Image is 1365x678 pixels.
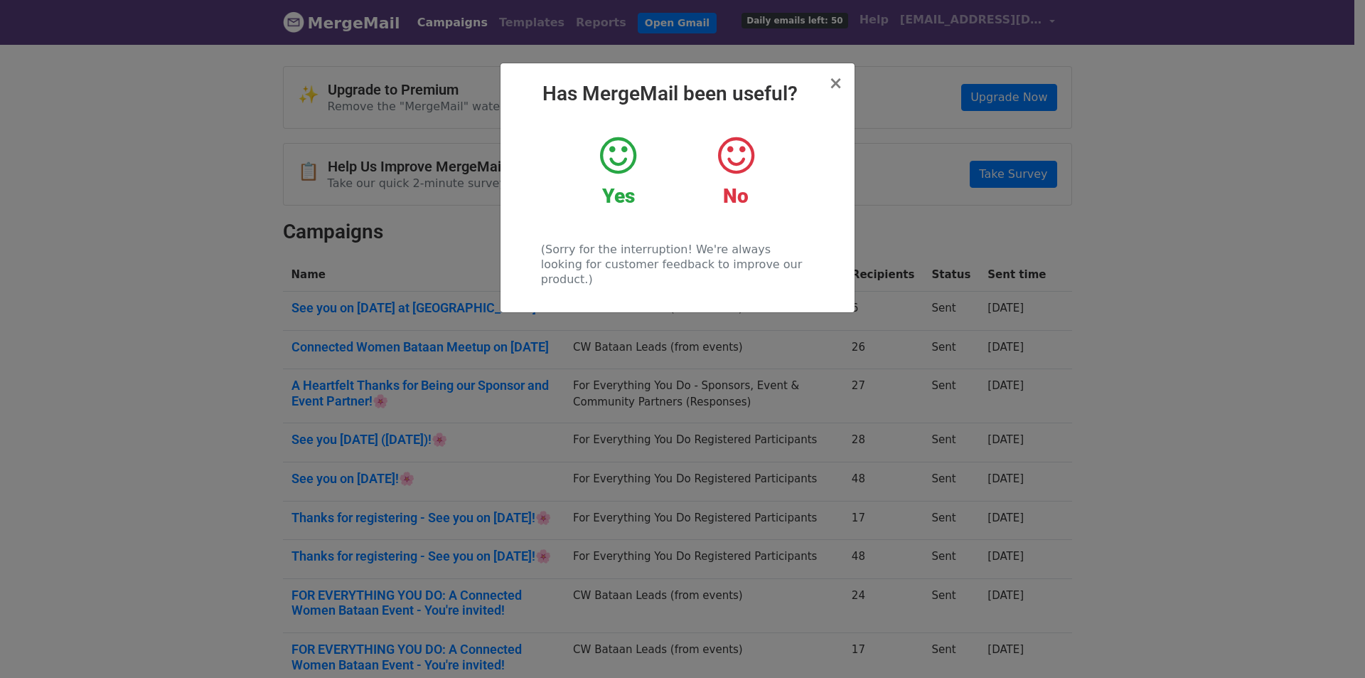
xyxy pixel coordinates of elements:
[541,242,813,287] p: (Sorry for the interruption! We're always looking for customer feedback to improve our product.)
[602,184,635,208] strong: Yes
[570,134,666,208] a: Yes
[828,75,842,92] button: Close
[828,73,842,93] span: ×
[512,82,843,106] h2: Has MergeMail been useful?
[687,134,783,208] a: No
[723,184,749,208] strong: No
